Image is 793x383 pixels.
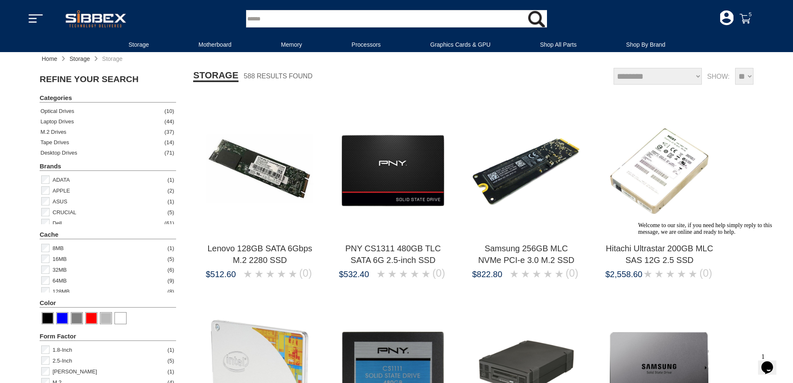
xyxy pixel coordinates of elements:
a: Motherboard [189,38,240,52]
div: Show: [702,69,735,84]
label: APPLE [52,185,70,196]
div: ( 10 ) [164,106,174,116]
label: 2 rating [521,270,530,278]
div: Filter CRUCIAL Storage [40,207,174,218]
span: Welcome to our site, if you need help simply reply to this message, we are online and ready to help. [3,3,137,16]
div: Heading Filter Storage by Brands [40,162,176,171]
label: 3 rating [266,270,275,278]
div: View Grey-Storage [71,312,83,324]
div: Filter 16MB Storage [40,253,174,264]
div: View Silver-Storage [100,312,112,324]
a: Filter Optical Drives [40,106,174,116]
div: Filter 8MB Storage [40,243,174,253]
a: Storage [67,55,92,62]
div: Storage 588 Results Found [193,68,614,84]
div: Filter Dell Storage [40,218,174,228]
div: ( 5 ) [167,207,174,218]
div: View Red-Storage [85,312,97,324]
a: Shop By Brand [617,38,674,52]
div: ( 1 ) [167,366,174,377]
span: Lenovo 128GB SATA 6Gbps M.2 2280 SSD [207,244,312,265]
div: ( 1 ) [167,345,174,355]
div: ( 9 ) [167,275,174,286]
label: 3 rating [399,270,408,278]
div: Desktop Drives [40,148,77,158]
span: $822.80 [472,270,502,279]
img: Lenovo 128GB SATA 6Gbps M.2 2280 SSD [206,103,314,238]
a: Graphics Cards & GPU [421,38,500,52]
img: icons-sprite [718,10,735,27]
a: Storage [119,38,158,52]
div: Filter M.2 Drives [40,127,174,137]
iframe: chat widget [758,350,785,375]
div: View Blue-Storage [56,312,68,324]
div: ( 5 ) [167,355,174,366]
label: (0) [566,269,579,279]
label: 128MB [52,286,70,297]
label: [PERSON_NAME] [52,366,97,377]
div: Heading Filter Storage by Color [40,299,176,308]
label: (0) [299,269,312,279]
img: Samsung 256GB MLC NVMe PCI-e 3.0 M.2 SSD [472,103,580,238]
div: Laptop Drives [40,116,74,127]
div: ( 37 ) [164,127,174,137]
label: 4 rating [277,270,286,278]
label: CRUCIAL [52,207,76,218]
a: Samsung 256GB MLC NVMe PCI-e 3.0 M.2 SSD and a price of $822.80 [472,103,580,283]
p: REFINE YOUR SEARCH [40,78,176,82]
span: $512.60 [206,270,236,279]
span: › [94,51,98,64]
div: Heading Filter Storage by Form Factor [40,332,176,341]
label: 64MB [52,275,67,286]
div: Filter 32MB Storage [40,264,174,275]
label: 1 rating [376,270,385,278]
span: › [62,51,65,64]
label: 16MB [52,253,67,264]
div: ( 5 ) [167,254,174,264]
label: 2 rating [388,270,397,278]
label: 3 rating [532,270,541,278]
div: Filter HH-HL Storage [40,366,174,377]
div: Filter 64MB Storage [40,275,174,286]
div: Filter Desktop Drives [40,148,174,158]
div: Heading Filter Storage by Cache [40,230,176,239]
div: Filter ADATA Storage [40,174,174,185]
img: search [528,10,545,27]
a: Home [40,55,59,62]
img: PNY CS1311 480GB TLC SATA 6G 2.5-inch SSD [339,103,447,238]
label: 32MB [52,264,67,275]
a: Lenovo 128GB SATA 6Gbps M.2 2280 SSD and a price of $512.60 [206,103,314,283]
a: Shop All Parts [530,38,585,52]
div: View White-Storage [114,312,127,324]
div: Filter 128MB Storage [40,286,174,297]
span: 5 [747,10,753,18]
label: (0) [433,269,445,279]
div: ( 8 ) [167,286,174,297]
div: Heading Filter Storage by Categories [40,94,176,103]
label: ADATA [52,174,70,185]
a: Filter Laptop Drives [40,116,174,127]
a: Hitachi Ultrastar 200GB MLC SAS 12G 2.5 SSD and a price of $2,558.60 [605,103,713,283]
div: Filter APPLE Storage [40,185,174,196]
span: PNY CS1311 480GB TLC SATA 6G 2.5-inch SSD [346,244,441,265]
a: Filter Tape Drives [40,137,174,148]
label: 1.8-Inch [52,344,72,355]
iframe: chat widget [635,219,785,345]
label: Dell [52,218,62,228]
div: Filter 1.8-Inch Storage [40,344,174,355]
label: 4 rating [410,270,419,278]
div: Storage [100,55,124,63]
a: PNY CS1311 480GB TLC SATA 6G 2.5-inch SSD and a price of $532.40 [339,103,447,283]
label: 4 rating [543,270,552,278]
div: ( 6 ) [167,265,174,275]
span: 588 Results Found [244,71,313,81]
div: ( 44 ) [164,116,174,127]
label: 1 rating [510,270,519,278]
label: 8MB [52,243,64,253]
div: ( 1 ) [167,196,174,207]
a: Shopping Cart [737,10,753,27]
label: 2.5-Inch [52,355,72,366]
div: ( 61 ) [164,218,174,228]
